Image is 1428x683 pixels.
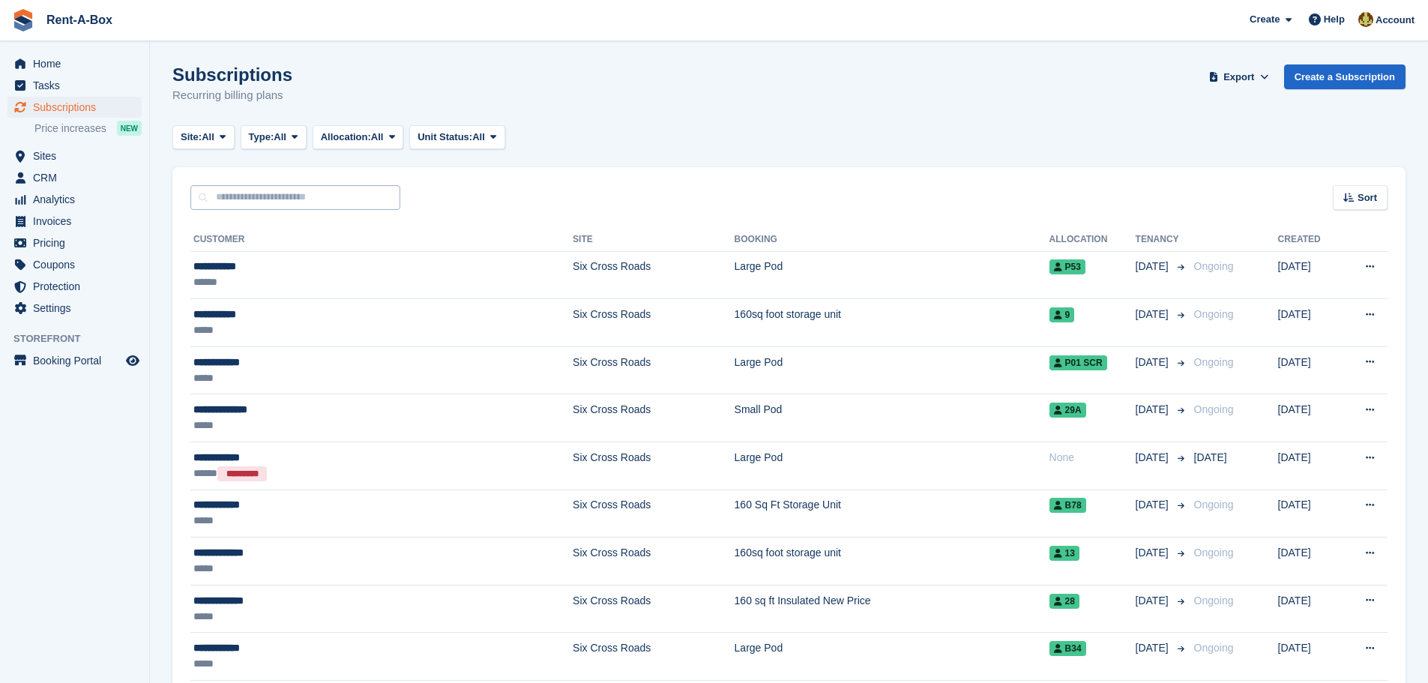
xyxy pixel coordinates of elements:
td: Six Cross Roads [573,299,734,347]
span: Storefront [13,331,149,346]
a: menu [7,232,142,253]
div: None [1049,450,1136,466]
span: Type: [249,130,274,145]
td: Large Pod [735,346,1049,394]
span: Coupons [33,254,123,275]
span: Ongoing [1194,499,1234,511]
span: [DATE] [1136,545,1172,561]
span: 28 [1049,594,1079,609]
span: Sites [33,145,123,166]
td: 160 sq ft Insulated New Price [735,585,1049,633]
span: Create [1250,12,1280,27]
span: Ongoing [1194,308,1234,320]
button: Unit Status: All [409,125,504,150]
td: Six Cross Roads [573,585,734,633]
span: Help [1324,12,1345,27]
td: Small Pod [735,394,1049,442]
th: Allocation [1049,228,1136,252]
a: menu [7,167,142,188]
td: [DATE] [1278,394,1341,442]
span: Analytics [33,189,123,210]
th: Booking [735,228,1049,252]
span: [DATE] [1136,640,1172,656]
td: Six Cross Roads [573,490,734,538]
a: Price increases NEW [34,120,142,136]
span: All [371,130,384,145]
a: Preview store [124,352,142,370]
span: All [472,130,485,145]
span: Subscriptions [33,97,123,118]
span: [DATE] [1194,451,1227,463]
span: Account [1376,13,1415,28]
a: menu [7,350,142,371]
span: Protection [33,276,123,297]
span: Ongoing [1194,547,1234,559]
td: Large Pod [735,633,1049,681]
button: Site: All [172,125,235,150]
td: 160sq foot storage unit [735,538,1049,586]
td: Six Cross Roads [573,538,734,586]
span: Price increases [34,121,106,136]
span: Pricing [33,232,123,253]
td: 160sq foot storage unit [735,299,1049,347]
span: Booking Portal [33,350,123,371]
span: B78 [1049,498,1086,513]
td: 160 Sq Ft Storage Unit [735,490,1049,538]
span: [DATE] [1136,450,1172,466]
a: menu [7,145,142,166]
span: Ongoing [1194,260,1234,272]
td: [DATE] [1278,299,1341,347]
td: [DATE] [1278,251,1341,299]
button: Type: All [241,125,307,150]
span: Sort [1358,190,1377,205]
td: [DATE] [1278,585,1341,633]
a: menu [7,97,142,118]
a: menu [7,276,142,297]
td: Six Cross Roads [573,394,734,442]
td: Six Cross Roads [573,442,734,490]
p: Recurring billing plans [172,87,292,104]
span: Unit Status: [418,130,472,145]
span: 29A [1049,403,1086,418]
span: Settings [33,298,123,319]
td: [DATE] [1278,490,1341,538]
span: [DATE] [1136,307,1172,322]
span: 13 [1049,546,1079,561]
span: Tasks [33,75,123,96]
span: Ongoing [1194,403,1234,415]
button: Export [1206,64,1272,89]
a: Create a Subscription [1284,64,1406,89]
th: Created [1278,228,1341,252]
span: [DATE] [1136,402,1172,418]
td: Six Cross Roads [573,633,734,681]
a: menu [7,189,142,210]
a: Rent-A-Box [40,7,118,32]
span: All [202,130,214,145]
span: Site: [181,130,202,145]
th: Tenancy [1136,228,1188,252]
span: B34 [1049,641,1086,656]
span: [DATE] [1136,593,1172,609]
span: P53 [1049,259,1085,274]
span: 9 [1049,307,1075,322]
img: stora-icon-8386f47178a22dfd0bd8f6a31ec36ba5ce8667c1dd55bd0f319d3a0aa187defe.svg [12,9,34,31]
td: [DATE] [1278,346,1341,394]
td: [DATE] [1278,442,1341,490]
td: Six Cross Roads [573,251,734,299]
span: Invoices [33,211,123,232]
span: Export [1223,70,1254,85]
span: Home [33,53,123,74]
td: Six Cross Roads [573,346,734,394]
span: [DATE] [1136,259,1172,274]
span: Ongoing [1194,356,1234,368]
span: All [274,130,286,145]
td: [DATE] [1278,633,1341,681]
h1: Subscriptions [172,64,292,85]
a: menu [7,211,142,232]
th: Customer [190,228,573,252]
span: Allocation: [321,130,371,145]
td: Large Pod [735,251,1049,299]
th: Site [573,228,734,252]
td: [DATE] [1278,538,1341,586]
img: Mairead Collins [1358,12,1373,27]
